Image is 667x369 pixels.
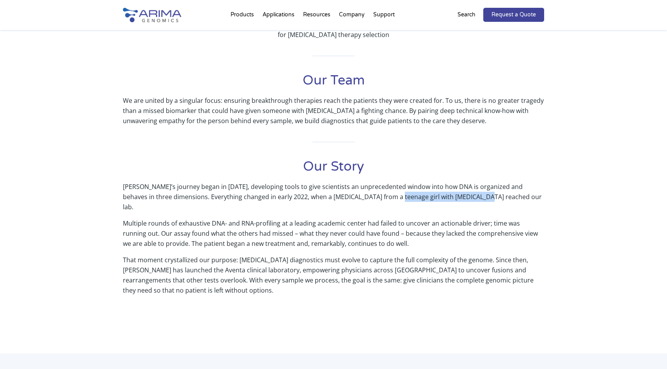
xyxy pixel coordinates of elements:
[123,255,544,302] p: That moment crystallized our purpose: [MEDICAL_DATA] diagnostics must evolve to capture the full ...
[483,8,544,22] a: Request a Quote
[123,95,544,126] p: We are united by a singular focus: ensuring breakthrough therapies reach the patients they were c...
[123,218,544,255] p: Multiple rounds of exhaustive DNA- and RNA-profiling at a leading academic center had failed to u...
[123,182,544,218] p: [PERSON_NAME]’s journey began in [DATE], developing tools to give scientists an unprecedented win...
[458,10,475,20] p: Search
[123,158,544,182] h1: Our Story
[123,8,181,22] img: Arima-Genomics-logo
[123,72,544,95] h1: Our Team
